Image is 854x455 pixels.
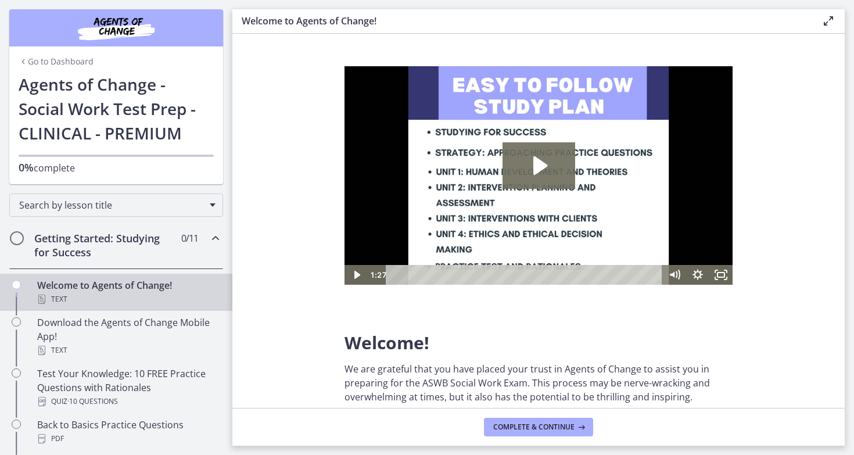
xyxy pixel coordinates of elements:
[67,395,118,409] span: · 10 Questions
[19,160,214,175] p: complete
[19,160,34,174] span: 0%
[158,76,231,123] button: Play Video: c1o6hcmjueu5qasqsu00.mp4
[46,14,186,42] img: Agents of Change
[365,199,388,218] button: Fullscreen
[19,199,204,212] span: Search by lesson title
[37,343,218,357] div: Text
[37,395,218,409] div: Quiz
[37,278,218,306] div: Welcome to Agents of Change!
[50,199,313,218] div: Playbar
[493,422,575,432] span: Complete & continue
[37,292,218,306] div: Text
[19,56,94,67] a: Go to Dashboard
[19,72,214,145] h1: Agents of Change - Social Work Test Prep - CLINICAL - PREMIUM
[37,418,218,446] div: Back to Basics Practice Questions
[318,199,342,218] button: Mute
[242,14,803,28] h3: Welcome to Agents of Change!
[37,316,218,357] div: Download the Agents of Change Mobile App!
[342,199,365,218] button: Show settings menu
[345,331,429,354] span: Welcome!
[37,367,218,409] div: Test Your Knowledge: 10 FREE Practice Questions with Rationales
[34,231,176,259] h2: Getting Started: Studying for Success
[37,432,218,446] div: PDF
[9,194,223,217] div: Search by lesson title
[345,362,733,404] p: We are grateful that you have placed your trust in Agents of Change to assist you in preparing fo...
[484,418,593,436] button: Complete & continue
[181,231,198,245] span: 0 / 11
